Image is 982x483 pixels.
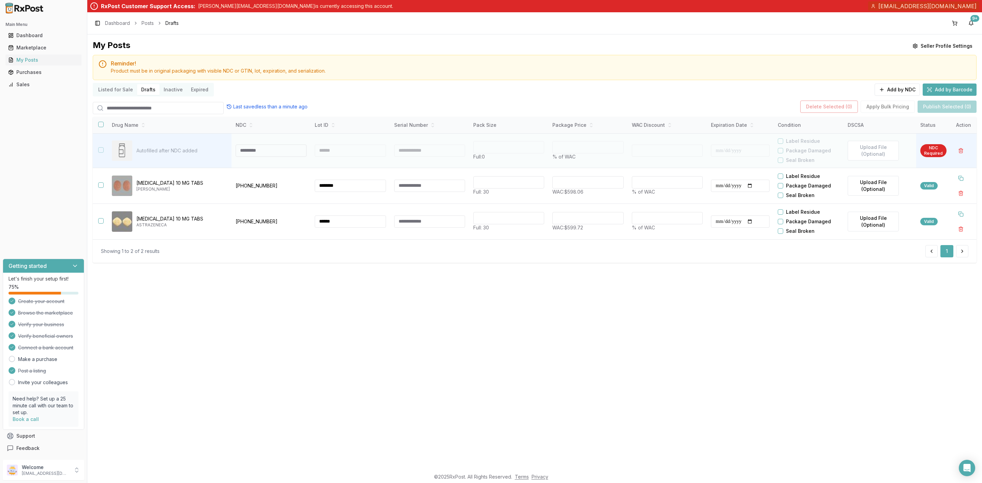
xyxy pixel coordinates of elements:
button: Delete [955,223,967,235]
button: 1 [940,245,953,257]
label: Label Residue [786,173,820,180]
div: Last saved less than a minute ago [226,103,308,110]
a: Marketplace [5,42,81,54]
img: Xarelto 10 MG TABS [112,176,132,196]
p: [PERSON_NAME] [136,186,226,192]
label: Package Damaged [786,182,831,189]
span: % of WAC [632,225,655,230]
span: Feedback [16,445,40,452]
button: Marketplace [3,42,84,53]
button: Duplicate [955,208,967,220]
span: % of WAC [632,189,655,195]
a: Terms [515,474,529,480]
div: Valid [920,182,938,190]
div: My Posts [93,40,130,52]
label: Label Residue [786,209,820,215]
th: DSCSA [844,117,916,133]
span: Connect a bank account [18,344,73,351]
a: Dashboard [105,20,130,27]
a: My Posts [5,54,81,66]
div: My Posts [8,57,79,63]
th: Status [916,117,951,133]
button: Delete [955,145,967,157]
div: Valid [920,218,938,225]
button: Duplicate [955,172,967,184]
div: 9+ [970,15,979,22]
p: [EMAIL_ADDRESS][DOMAIN_NAME] [22,471,69,476]
a: Dashboard [5,29,81,42]
h2: Main Menu [5,22,81,27]
div: Dashboard [8,32,79,39]
label: Label Residue [786,138,820,145]
label: Upload File (Optional) [848,212,899,231]
a: Make a purchase [18,356,57,363]
label: Package Damaged [786,218,831,225]
p: [PHONE_NUMBER] [236,182,307,189]
div: NDC Required [920,144,947,157]
nav: breadcrumb [105,20,179,27]
img: User avatar [7,465,18,476]
div: Serial Number [394,122,465,129]
a: Posts [142,20,154,27]
span: Create your account [18,298,64,305]
div: Package Price [552,122,623,129]
a: Purchases [5,66,81,78]
img: Farxiga 10 MG TABS [112,211,132,232]
img: Drug Image [112,140,132,161]
div: Product must be in original packaging with visible NDC or GTIN, lot, expiration, and serialization. [111,67,971,74]
button: Dashboard [3,30,84,41]
label: Seal Broken [786,157,815,164]
a: Book a call [13,416,39,422]
p: Need help? Set up a 25 minute call with our team to set up. [13,395,74,416]
span: Verify your business [18,321,64,328]
div: NDC [236,122,307,129]
button: Inactive [160,84,187,95]
p: [MEDICAL_DATA] 10 MG TABS [136,180,226,186]
p: Autofilled after NDC added [136,147,226,154]
button: Upload File (Optional) [848,141,899,161]
div: WAC Discount [632,122,703,129]
span: Browse the marketplace [18,310,73,316]
button: Purchases [3,67,84,78]
div: RxPost Customer Support Access: [101,2,195,10]
button: Drafts [137,84,160,95]
div: Lot ID [315,122,386,129]
label: Seal Broken [786,192,815,199]
button: Sales [3,79,84,90]
span: Drafts [165,20,179,27]
button: My Posts [3,55,84,65]
h3: Getting started [9,262,47,270]
label: Upload File (Optional) [848,176,899,196]
div: Showing 1 to 2 of 2 results [101,248,160,255]
p: [PHONE_NUMBER] [236,218,307,225]
span: Post a listing [18,367,46,374]
button: Feedback [3,442,84,454]
div: Expiration Date [711,122,770,129]
a: Privacy [532,474,548,480]
button: Support [3,430,84,442]
div: Drug Name [112,122,226,129]
div: Marketplace [8,44,79,51]
th: Condition [774,117,844,133]
p: Let's finish your setup first! [9,275,78,282]
span: WAC: $598.06 [552,189,583,195]
div: Open Intercom Messenger [959,460,975,476]
button: 9+ [966,18,977,29]
button: Expired [187,84,212,95]
span: [EMAIL_ADDRESS][DOMAIN_NAME] [878,2,977,10]
button: Delete [955,187,967,199]
span: WAC: $599.72 [552,225,583,230]
a: Sales [5,78,81,91]
p: ASTRAZENECA [136,222,226,228]
label: Package Damaged [786,147,831,154]
span: % of WAC [552,154,576,160]
span: Verify beneficial owners [18,333,73,339]
th: Pack Size [469,117,548,133]
button: Add by Barcode [923,84,977,96]
p: [PERSON_NAME][EMAIL_ADDRESS][DOMAIN_NAME] is currently accessing this account. [198,3,393,10]
span: Full: 30 [473,189,489,195]
a: Invite your colleagues [18,379,68,386]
